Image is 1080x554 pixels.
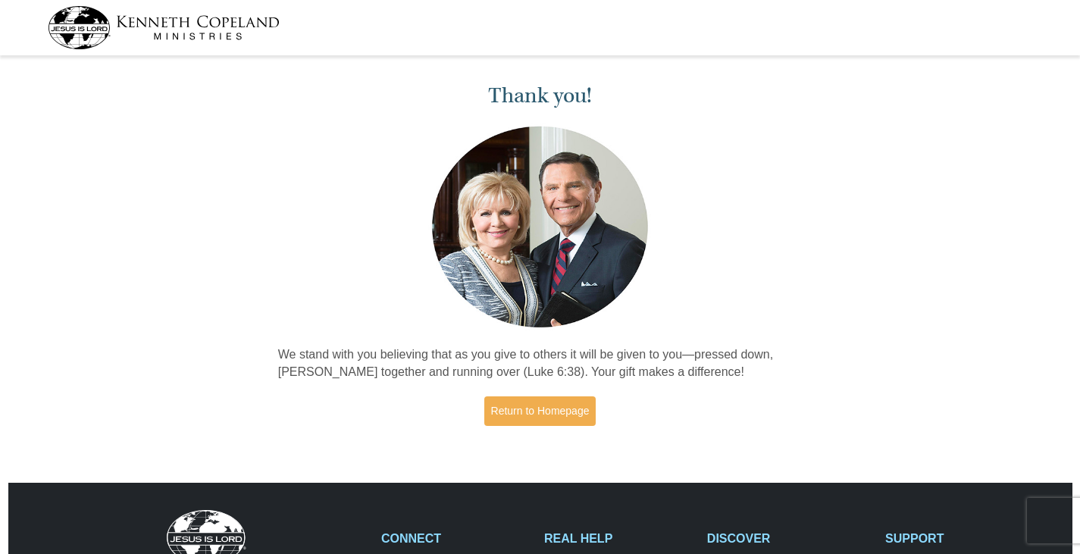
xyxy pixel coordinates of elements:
[484,396,596,426] a: Return to Homepage
[885,531,1032,546] h2: SUPPORT
[48,6,280,49] img: kcm-header-logo.svg
[428,123,652,331] img: Kenneth and Gloria
[381,531,528,546] h2: CONNECT
[278,346,803,381] p: We stand with you believing that as you give to others it will be given to you—pressed down, [PER...
[278,83,803,108] h1: Thank you!
[707,531,869,546] h2: DISCOVER
[544,531,691,546] h2: REAL HELP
